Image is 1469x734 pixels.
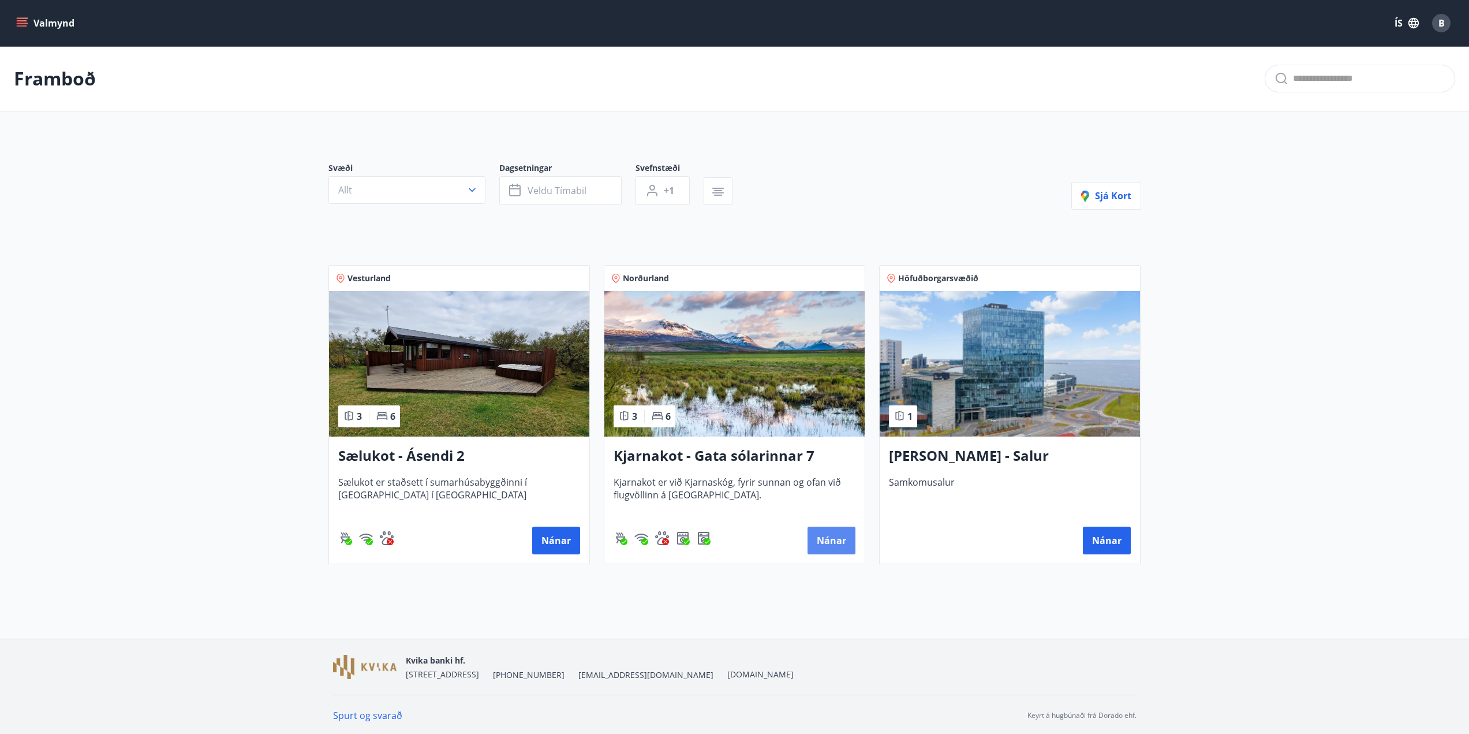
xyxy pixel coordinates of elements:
div: Gæludýr [655,531,669,545]
span: Kjarnakot er við Kjarnaskóg, fyrir sunnan og ofan við flugvöllinn á [GEOGRAPHIC_DATA]. [614,476,855,514]
img: GzFmWhuCkUxVWrb40sWeioDp5tjnKZ3EtzLhRfaL.png [333,655,397,680]
span: +1 [664,184,674,197]
button: menu [14,13,79,33]
div: Þráðlaust net [634,531,648,545]
button: B [1427,9,1455,37]
span: [STREET_ADDRESS] [406,669,479,680]
button: +1 [636,176,690,205]
a: [DOMAIN_NAME] [727,669,794,680]
img: pxcaIm5dSOV3FS4whs1soiYWTwFQvksT25a9J10C.svg [655,531,669,545]
button: Nánar [532,527,580,554]
span: Veldu tímabil [528,184,586,197]
span: [PHONE_NUMBER] [493,669,565,681]
img: pxcaIm5dSOV3FS4whs1soiYWTwFQvksT25a9J10C.svg [380,531,394,545]
img: Paella dish [329,291,589,437]
span: Samkomusalur [889,476,1131,514]
span: Svæði [328,162,499,176]
span: 6 [666,410,671,423]
span: Vesturland [347,273,391,284]
span: Svefnstæði [636,162,704,176]
img: ZXjrS3QKesehq6nQAPjaRuRTI364z8ohTALB4wBr.svg [338,531,352,545]
span: 3 [632,410,637,423]
img: Paella dish [604,291,865,437]
img: HJRyFFsYp6qjeUYhR4dAD8CaCEsnIFYZ05miwXoh.svg [359,531,373,545]
img: Paella dish [880,291,1140,437]
span: [EMAIL_ADDRESS][DOMAIN_NAME] [578,669,713,681]
button: Sjá kort [1071,182,1141,210]
a: Spurt og svarað [333,709,402,722]
p: Keyrt á hugbúnaði frá Dorado ehf. [1027,710,1137,721]
span: 3 [357,410,362,423]
button: Veldu tímabil [499,176,622,205]
img: Dl16BY4EX9PAW649lg1C3oBuIaAsR6QVDQBO2cTm.svg [697,531,711,545]
h3: Kjarnakot - Gata sólarinnar 7 [614,446,855,467]
span: Dagsetningar [499,162,636,176]
div: Þurrkari [676,531,690,545]
div: Þvottavél [697,531,711,545]
div: Gasgrill [338,531,352,545]
button: Nánar [1083,527,1131,554]
div: Gæludýr [380,531,394,545]
div: Gasgrill [614,531,627,545]
button: Nánar [808,527,855,554]
img: HJRyFFsYp6qjeUYhR4dAD8CaCEsnIFYZ05miwXoh.svg [634,531,648,545]
h3: [PERSON_NAME] - Salur [889,446,1131,467]
span: Sælukot er staðsett í sumarhúsabyggðinni í [GEOGRAPHIC_DATA] í [GEOGRAPHIC_DATA] [338,476,580,514]
div: Þráðlaust net [359,531,373,545]
button: ÍS [1388,13,1425,33]
img: hddCLTAnxqFUMr1fxmbGG8zWilo2syolR0f9UjPn.svg [676,531,690,545]
span: Norðurland [623,273,669,284]
img: ZXjrS3QKesehq6nQAPjaRuRTI364z8ohTALB4wBr.svg [614,531,627,545]
p: Framboð [14,66,96,91]
span: Sjá kort [1081,189,1131,202]
span: Höfuðborgarsvæðið [898,273,978,284]
span: B [1438,17,1445,29]
span: Allt [338,184,352,196]
span: 1 [907,410,913,423]
button: Allt [328,176,485,204]
span: 6 [390,410,395,423]
h3: Sælukot - Ásendi 2 [338,446,580,467]
span: Kvika banki hf. [406,655,465,666]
